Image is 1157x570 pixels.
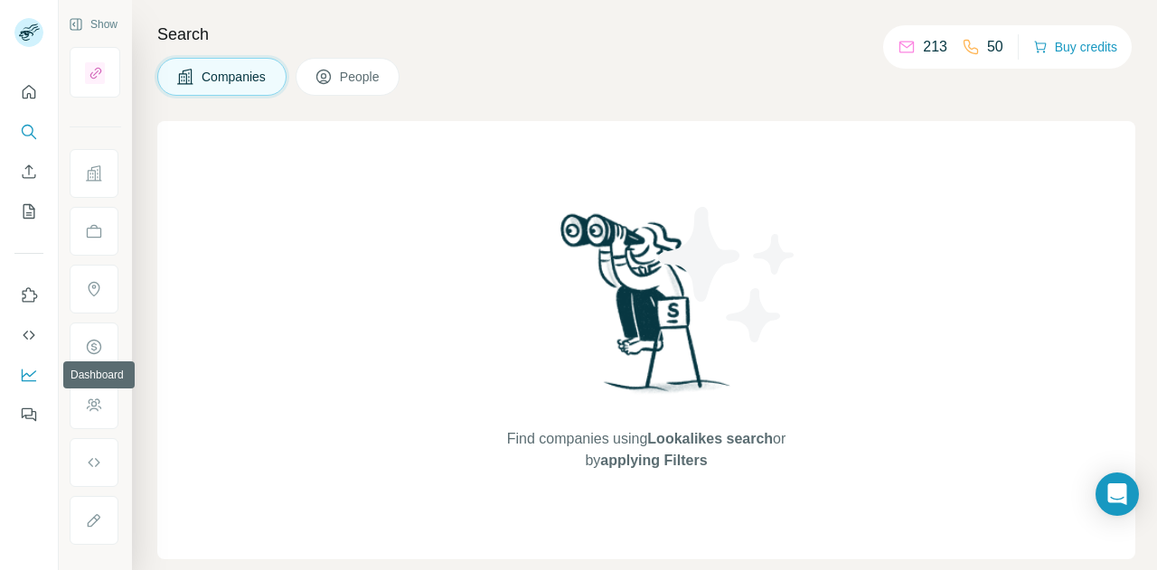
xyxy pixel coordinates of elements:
[502,428,791,472] span: Find companies using or by
[340,68,381,86] span: People
[14,398,43,431] button: Feedback
[56,11,130,38] button: Show
[14,76,43,108] button: Quick start
[14,195,43,228] button: My lists
[1096,472,1139,516] div: Open Intercom Messenger
[14,319,43,351] button: Use Surfe API
[157,22,1135,47] h4: Search
[14,359,43,391] button: Dashboard
[600,453,707,468] span: applying Filters
[987,36,1003,58] p: 50
[552,209,740,410] img: Surfe Illustration - Woman searching with binoculars
[646,193,809,356] img: Surfe Illustration - Stars
[647,431,773,446] span: Lookalikes search
[202,68,268,86] span: Companies
[14,279,43,312] button: Use Surfe on LinkedIn
[14,155,43,188] button: Enrich CSV
[1033,34,1117,60] button: Buy credits
[14,116,43,148] button: Search
[923,36,947,58] p: 213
